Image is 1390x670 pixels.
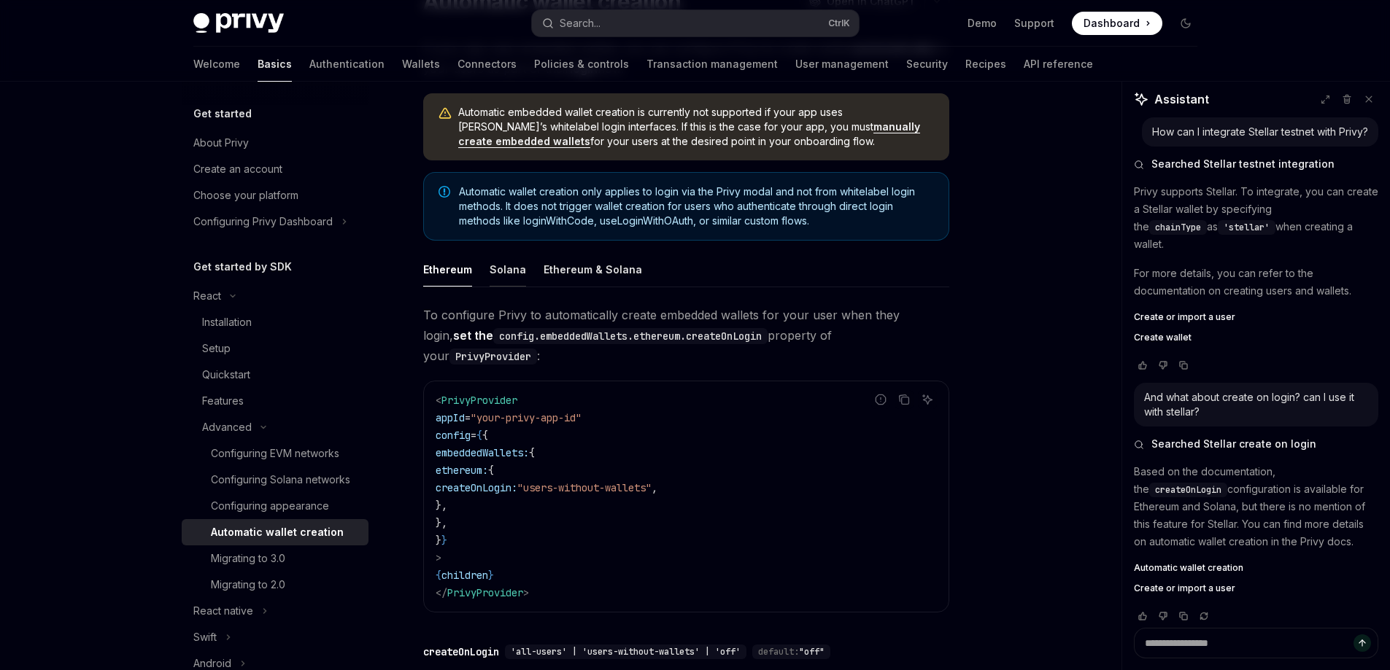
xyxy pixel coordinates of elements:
h5: Get started by SDK [193,258,292,276]
span: chainType [1155,222,1201,233]
span: appId [436,411,465,424]
button: Send message [1354,634,1371,652]
div: And what about create on login? can I use it with stellar? [1144,390,1368,419]
a: Automatic wallet creation [1134,562,1378,574]
button: Ethereum [423,252,472,287]
textarea: Ask a question... [1134,628,1378,658]
span: PrivyProvider [447,586,523,599]
button: Search...CtrlK [532,10,859,36]
a: Recipes [965,47,1006,82]
button: Copy chat response [1175,358,1192,373]
a: Authentication [309,47,385,82]
span: </ [436,586,447,599]
a: Policies & controls [534,47,629,82]
span: Automatic embedded wallet creation is currently not supported if your app uses [PERSON_NAME]’s wh... [458,105,935,149]
button: Report incorrect code [871,390,890,409]
button: Vote that response was good [1134,609,1151,623]
a: Connectors [457,47,517,82]
a: Features [182,388,368,414]
span: Searched Stellar create on login [1151,437,1316,451]
span: Create or import a user [1134,311,1235,323]
a: Configuring Solana networks [182,467,368,493]
div: Configuring Solana networks [211,471,350,488]
div: Installation [202,313,252,331]
div: Swift [193,628,217,646]
div: Configuring Privy Dashboard [193,213,333,230]
span: { [482,429,488,442]
a: Migrating to 3.0 [182,545,368,572]
a: API reference [1024,47,1093,82]
div: Advanced [202,418,252,436]
span: Ctrl K [828,17,850,29]
a: Installation [182,309,368,335]
div: Quickstart [202,366,250,383]
a: Welcome [193,47,240,82]
button: Copy chat response [1175,609,1192,623]
div: Automatic wallet creation [211,523,344,541]
a: Create wallet [1134,332,1378,343]
span: { [488,464,494,477]
span: > [436,551,441,564]
span: embeddedWallets: [436,446,529,459]
div: Migrating to 3.0 [211,550,285,567]
span: createOnLogin [1155,484,1221,496]
a: Security [906,47,948,82]
button: Toggle dark mode [1174,12,1197,35]
p: Based on the documentation, the configuration is available for Ethereum and Solana, but there is ... [1134,463,1378,550]
span: } [441,534,447,547]
a: Transaction management [646,47,778,82]
span: < [436,394,441,407]
span: > [523,586,529,599]
a: Setup [182,335,368,362]
div: Choose your platform [193,187,298,204]
span: , [652,481,657,494]
span: }, [436,516,447,529]
span: { [476,429,482,442]
a: Automatic wallet creation [182,519,368,545]
span: createOnLogin: [436,481,517,494]
div: React native [193,602,253,620]
div: Configuring EVM networks [211,445,339,462]
button: Configuring Privy Dashboard [182,209,368,235]
button: Ethereum & Solana [544,252,642,287]
button: Vote that response was not good [1154,609,1172,623]
a: Quickstart [182,362,368,388]
a: Support [1014,16,1054,31]
a: Basics [258,47,292,82]
button: Ask AI [918,390,937,409]
span: Automatic wallet creation only applies to login via the Privy modal and not from whitelabel login... [459,184,934,228]
strong: set the [453,328,768,343]
span: } [436,534,441,547]
span: config [436,429,471,442]
div: About Privy [193,134,249,152]
span: ethereum: [436,464,488,477]
svg: Note [439,186,450,198]
span: Create wallet [1134,332,1192,343]
a: Choose your platform [182,182,368,209]
img: dark logo [193,13,284,34]
button: Vote that response was good [1134,358,1151,373]
span: Assistant [1154,90,1209,108]
p: Privy supports Stellar. To integrate, you can create a Stellar wallet by specifying the as when c... [1134,183,1378,253]
a: Dashboard [1072,12,1162,35]
span: Create or import a user [1134,583,1235,594]
span: Automatic wallet creation [1134,562,1243,574]
span: To configure Privy to automatically create embedded wallets for your user when they login, proper... [423,305,949,366]
button: Vote that response was not good [1154,358,1172,373]
p: For more details, you can refer to the documentation on creating users and wallets. [1134,265,1378,300]
span: Searched Stellar testnet integration [1151,157,1335,171]
a: About Privy [182,130,368,156]
span: = [471,429,476,442]
a: Migrating to 2.0 [182,572,368,598]
button: Copy the contents from the code block [895,390,914,409]
button: Searched Stellar testnet integration [1134,157,1378,171]
span: children [441,569,488,582]
div: React [193,287,221,305]
span: } [488,569,494,582]
span: }, [436,499,447,512]
div: Features [202,392,244,410]
div: Migrating to 2.0 [211,576,285,593]
span: { [529,446,535,459]
a: Demo [968,16,997,31]
button: Searched Stellar create on login [1134,437,1378,451]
